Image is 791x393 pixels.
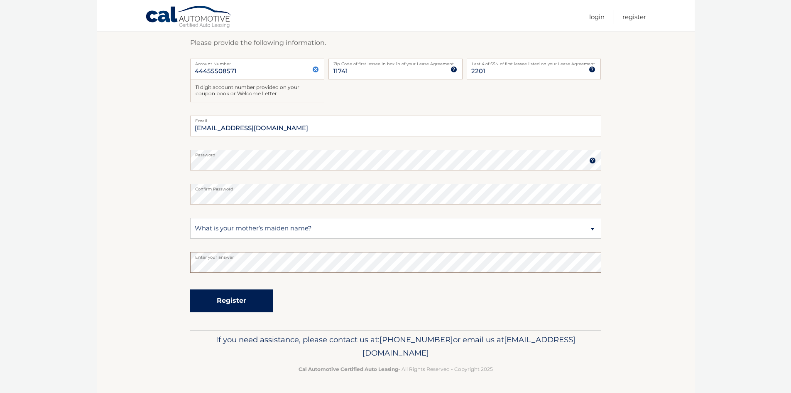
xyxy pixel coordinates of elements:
div: 11 digit account number provided on your coupon book or Welcome Letter [190,79,324,102]
input: Zip Code [328,59,463,79]
button: Register [190,289,273,312]
label: Confirm Password [190,184,601,190]
a: Cal Automotive [145,5,233,30]
span: [PHONE_NUMBER] [380,335,453,344]
label: Enter your answer [190,252,601,259]
p: Please provide the following information. [190,37,601,49]
a: Login [589,10,605,24]
p: If you need assistance, please contact us at: or email us at [196,333,596,360]
input: SSN or EIN (last 4 digits only) [467,59,601,79]
label: Account Number [190,59,324,65]
input: Email [190,116,601,136]
img: tooltip.svg [589,157,596,164]
label: Email [190,116,601,122]
img: close.svg [312,66,319,73]
p: - All Rights Reserved - Copyright 2025 [196,365,596,373]
label: Password [190,150,601,156]
label: Last 4 of SSN of first lessee listed on your Lease Agreement [467,59,601,65]
label: Zip Code of first lessee in box 1b of your Lease Agreement [328,59,463,65]
strong: Cal Automotive Certified Auto Leasing [299,366,398,372]
input: Account Number [190,59,324,79]
img: tooltip.svg [589,66,595,73]
img: tooltip.svg [451,66,457,73]
a: Register [622,10,646,24]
